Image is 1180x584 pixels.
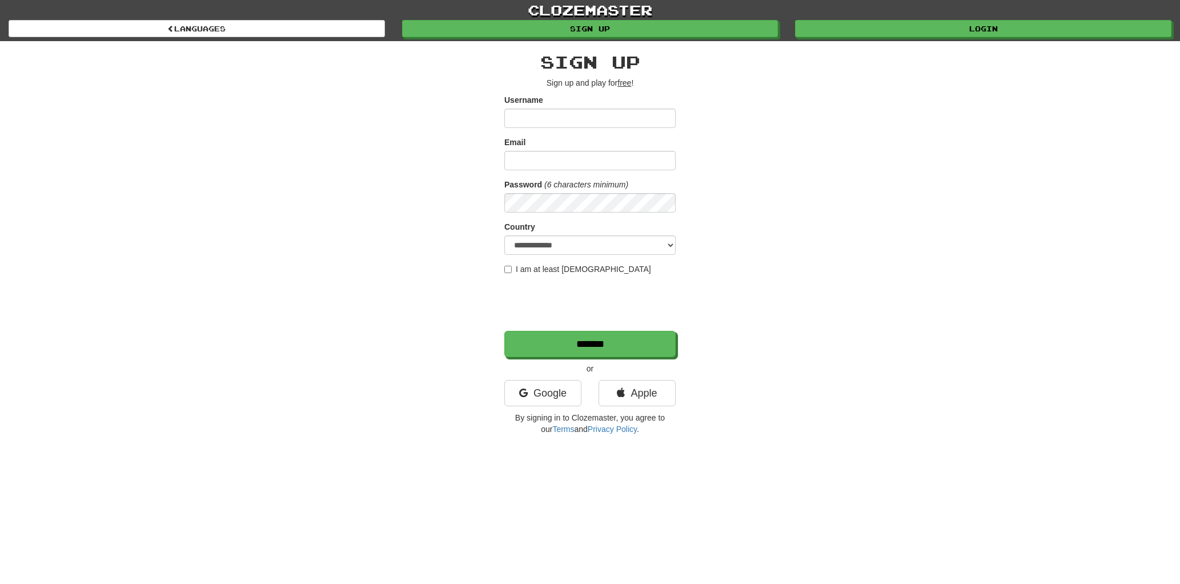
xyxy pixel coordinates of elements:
[504,412,676,435] p: By signing in to Clozemaster, you agree to our and .
[9,20,385,37] a: Languages
[617,78,631,87] u: free
[504,77,676,89] p: Sign up and play for !
[504,281,678,325] iframe: reCAPTCHA
[599,380,676,406] a: Apple
[504,137,525,148] label: Email
[504,380,581,406] a: Google
[795,20,1171,37] a: Login
[504,179,542,190] label: Password
[544,180,628,189] em: (6 characters minimum)
[552,425,574,434] a: Terms
[504,263,651,275] label: I am at least [DEMOGRAPHIC_DATA]
[504,53,676,71] h2: Sign up
[504,94,543,106] label: Username
[504,363,676,374] p: or
[588,425,637,434] a: Privacy Policy
[504,266,512,273] input: I am at least [DEMOGRAPHIC_DATA]
[402,20,778,37] a: Sign up
[504,221,535,233] label: Country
